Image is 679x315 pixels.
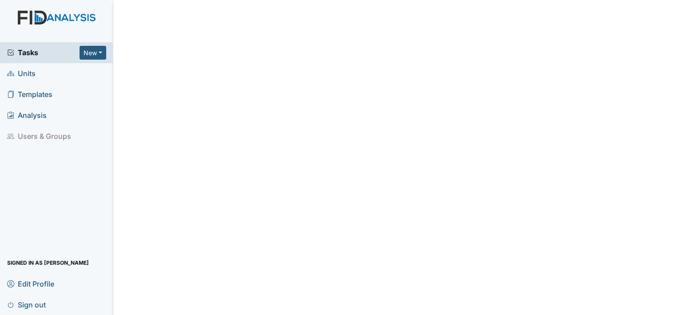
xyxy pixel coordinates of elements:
[7,277,54,291] span: Edit Profile
[7,109,47,122] span: Analysis
[7,67,36,81] span: Units
[7,298,46,311] span: Sign out
[7,256,89,270] span: Signed in as [PERSON_NAME]
[7,47,80,58] a: Tasks
[7,88,52,101] span: Templates
[80,46,106,60] button: New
